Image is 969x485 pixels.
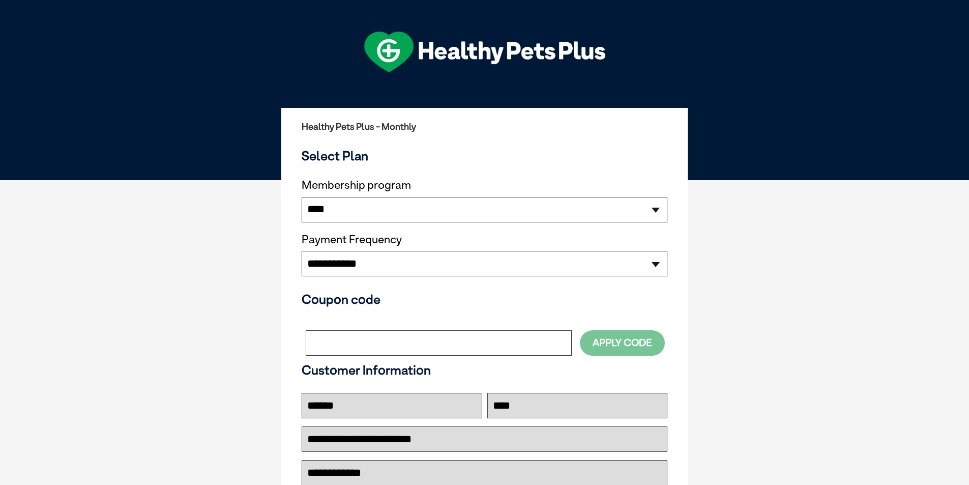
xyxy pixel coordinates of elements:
h3: Coupon code [302,292,667,307]
label: Membership program [302,179,667,192]
label: Payment Frequency [302,233,402,246]
h2: Healthy Pets Plus - Monthly [302,122,667,132]
button: Apply Code [580,330,665,355]
h3: Select Plan [302,148,667,163]
img: hpp-logo-landscape-green-white.png [364,32,605,72]
h3: Customer Information [302,362,667,378]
